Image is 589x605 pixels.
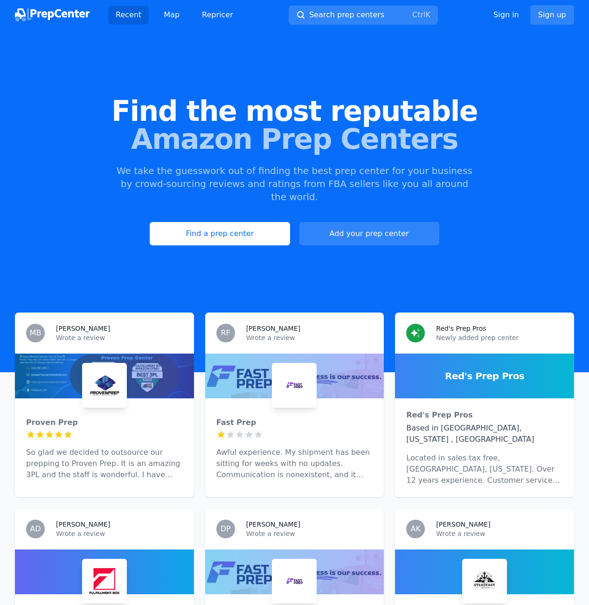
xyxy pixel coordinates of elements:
[412,10,425,19] kbd: Ctrl
[406,452,563,486] p: Located in sales tax free, [GEOGRAPHIC_DATA], [US_STATE]. Over 12 years experience. Customer serv...
[56,520,110,529] h3: [PERSON_NAME]
[274,365,315,406] img: Fast Prep
[246,520,300,529] h3: [PERSON_NAME]
[216,417,373,428] div: Fast Prep
[221,525,231,533] span: DP
[15,97,574,125] span: Find the most reputable
[274,561,315,602] img: Fast Prep
[436,333,563,342] p: Newly added prep center
[309,9,384,21] span: Search prep centers
[395,313,574,497] a: Red's Prep ProsNewly added prep centerRed's Prep ProsRed's Prep ProsBased in [GEOGRAPHIC_DATA], [...
[436,529,563,538] p: Wrote a review
[150,222,290,245] a: Find a prep center
[116,164,474,203] p: We take the guesswork out of finding the best prep center for your business by crowd-sourcing rev...
[493,9,519,21] a: Sign in
[56,529,183,538] p: Wrote a review
[205,313,384,497] a: RF[PERSON_NAME]Wrote a reviewFast PrepFast PrepAwful experience. My shipment has been sitting for...
[30,525,41,533] span: AD
[436,324,486,333] h3: Red's Prep Pros
[194,6,241,24] a: Repricer
[108,6,149,24] a: Recent
[216,447,373,480] p: Awful experience. My shipment has been sitting for weeks with no updates. Communication is nonexi...
[26,447,183,480] p: So glad we decided to outsource our prepping to Proven Prep. It is an amazing 3PL and the staff i...
[406,410,563,421] div: Red's Prep Pros
[221,329,230,337] span: RF
[425,10,430,19] kbd: K
[289,6,438,25] button: Search prep centersCtrlK
[445,369,524,382] span: Red's Prep Pros
[15,313,194,497] a: MB[PERSON_NAME]Wrote a reviewProven PrepProven PrepSo glad we decided to outsource our prepping t...
[84,561,125,602] img: Fulfillment-Box
[26,417,183,428] div: Proven Prep
[84,365,125,406] img: Proven Prep
[30,329,42,337] span: MB
[246,324,300,333] h3: [PERSON_NAME]
[246,529,373,538] p: Wrote a review
[464,561,505,602] img: Steadfast Prep and Pack, LLC
[411,525,421,533] span: AK
[56,324,110,333] h3: [PERSON_NAME]
[246,333,373,342] p: Wrote a review
[299,222,439,245] a: Add your prep center
[15,125,574,153] span: Amazon Prep Centers
[436,520,490,529] h3: [PERSON_NAME]
[56,333,183,342] p: Wrote a review
[530,5,574,25] a: Sign up
[156,6,187,24] a: Map
[406,423,563,445] div: Based in [GEOGRAPHIC_DATA], [US_STATE] , [GEOGRAPHIC_DATA]
[15,8,90,21] img: PrepCenter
